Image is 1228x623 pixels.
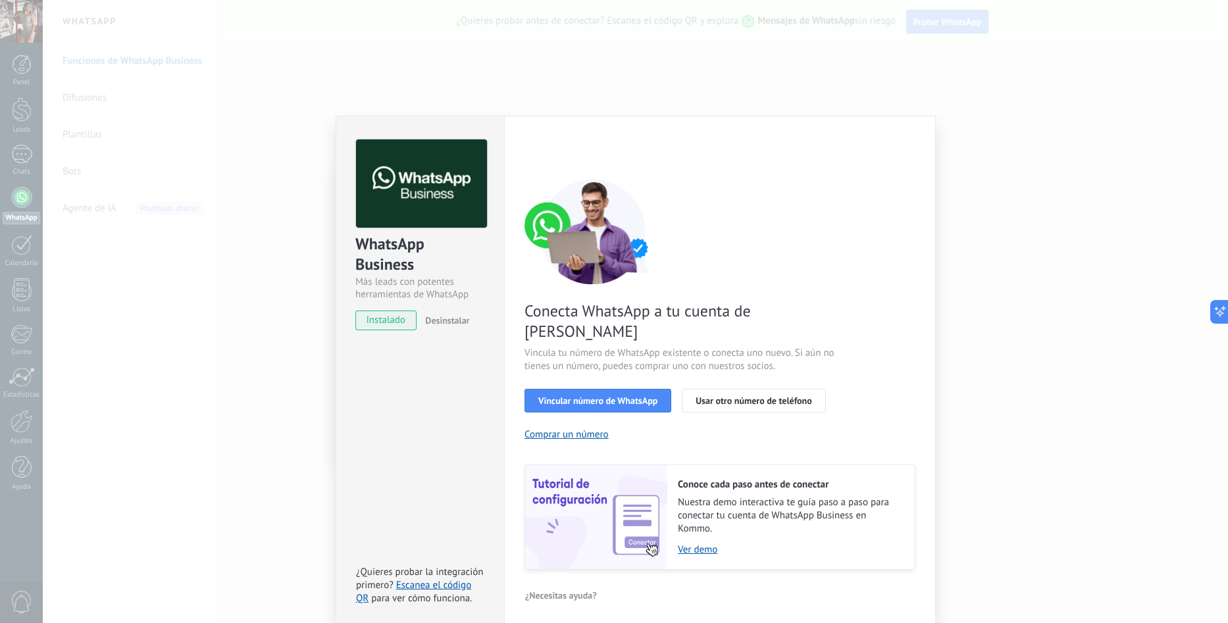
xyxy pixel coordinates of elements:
h2: Conoce cada paso antes de conectar [678,478,902,491]
span: Usar otro número de teléfono [696,396,811,405]
button: ¿Necesitas ayuda? [524,586,598,605]
button: Usar otro número de teléfono [682,389,825,412]
span: Vincular número de WhatsApp [538,396,657,405]
span: para ver cómo funciona. [371,592,472,605]
span: Nuestra demo interactiva te guía paso a paso para conectar tu cuenta de WhatsApp Business en Kommo. [678,496,902,536]
a: Ver demo [678,543,902,556]
button: Comprar un número [524,428,609,441]
img: connect number [524,179,663,284]
img: logo_main.png [356,139,487,228]
span: Conecta WhatsApp a tu cuenta de [PERSON_NAME] [524,301,838,341]
span: instalado [356,311,416,330]
span: Vincula tu número de WhatsApp existente o conecta uno nuevo. Si aún no tienes un número, puedes c... [524,347,838,373]
button: Desinstalar [420,311,469,330]
span: Desinstalar [425,314,469,326]
span: ¿Quieres probar la integración primero? [356,566,484,591]
span: ¿Necesitas ayuda? [525,591,597,600]
div: Más leads con potentes herramientas de WhatsApp [355,276,485,301]
div: WhatsApp Business [355,234,485,276]
a: Escanea el código QR [356,579,471,605]
button: Vincular número de WhatsApp [524,389,671,412]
